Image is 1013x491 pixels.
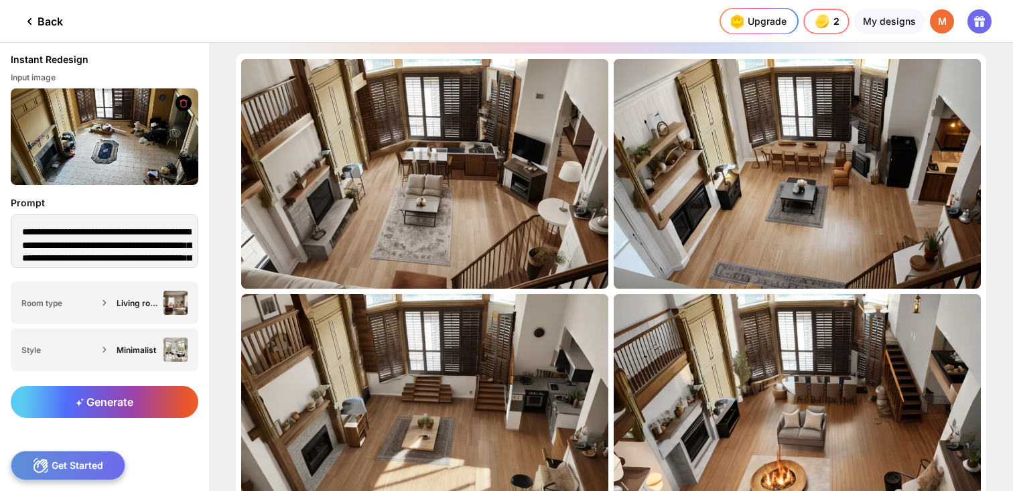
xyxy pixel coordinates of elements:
div: Room type [21,298,98,308]
div: Style [21,345,98,355]
div: M [930,9,954,33]
span: Generate [76,395,133,409]
img: upgrade-nav-btn-icon.gif [726,11,748,32]
div: Back [21,13,63,29]
div: Input image [11,72,198,83]
span: 2 [833,16,841,27]
div: Instant Redesign [11,54,88,66]
div: Minimalist [117,345,158,355]
div: Get Started [11,451,125,480]
div: Prompt [11,196,198,210]
div: My designs [854,9,925,33]
div: Upgrade [726,11,787,32]
div: Living room [117,298,158,308]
